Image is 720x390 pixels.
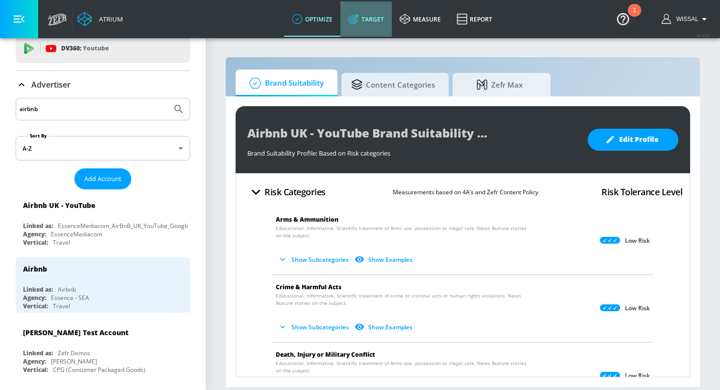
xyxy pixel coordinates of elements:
[23,285,53,294] div: Linked as:
[284,1,340,37] a: optimize
[662,13,710,25] button: Wissal
[462,73,537,96] span: Zefr Max
[264,185,326,199] h4: Risk Categories
[276,225,527,239] span: Educational, Informative, Scientific treatment of Arms use, possession or illegal sale. News feat...
[633,10,636,23] div: 1
[340,1,392,37] a: Target
[23,366,48,374] div: Vertical:
[625,237,650,245] p: Low Risk
[16,321,190,376] div: [PERSON_NAME] Test AccountLinked as:Zefr DemosAgency:[PERSON_NAME]Vertical:CPG (Consumer Packaged...
[276,292,527,307] span: Educational, Informative, Scientific treatment of crime or criminal acts or human rights violatio...
[23,230,46,238] div: Agency:
[53,238,70,247] div: Travel
[74,168,131,189] button: Add Account
[51,357,97,366] div: [PERSON_NAME]
[607,134,659,146] span: Edit Profile
[449,1,500,37] a: Report
[23,328,128,337] div: [PERSON_NAME] Test Account
[23,264,47,274] div: Airbnb
[58,285,76,294] div: Airbnb
[353,252,416,268] button: Show Examples
[601,185,682,199] h4: Risk Tolerance Level
[351,73,435,96] span: Content Categories
[16,34,190,63] div: DV360: Youtube
[58,349,90,357] div: Zefr Demos
[392,1,449,37] a: measure
[83,43,109,53] p: Youtube
[276,215,338,224] span: Arms & Ammunition
[53,302,70,310] div: Travel
[23,238,48,247] div: Vertical:
[625,372,650,380] p: Low Risk
[16,136,190,161] div: A-Z
[243,181,330,204] button: Risk Categories
[276,360,527,374] span: Educational, Informative, Scientific treatment of Arms use, possession or illegal sale. News feat...
[393,187,538,197] p: Measurements based on 4A’s and Zefr Content Policy
[672,16,698,23] span: login as: wissal.elhaddaoui@zefr.com
[245,71,324,95] span: Brand Suitability
[16,257,190,313] div: AirbnbLinked as:AirbnbAgency:Essence - SEAVertical:Travel
[31,79,71,90] p: Advertiser
[23,201,96,210] div: Airbnb UK - YouTube
[95,15,123,23] div: Atrium
[625,304,650,312] p: Low Risk
[16,193,190,249] div: Airbnb UK - YouTubeLinked as:EssenceMediacom_AirBnB_UK_YouTube_GoogleAdsAgency:EssenceMediacomVer...
[23,349,53,357] div: Linked as:
[61,43,109,54] p: DV360:
[23,357,46,366] div: Agency:
[28,133,49,139] label: Sort By
[353,319,416,335] button: Show Examples
[53,366,145,374] div: CPG (Consumer Packaged Goods)
[276,283,341,291] span: Crime & Harmful Acts
[51,294,89,302] div: Essence - SEA
[247,144,578,158] div: Brand Suitability Profile: Based on Risk categories
[609,5,637,32] button: Open Resource Center, 1 new notification
[23,302,48,310] div: Vertical:
[696,32,710,38] span: v 4.24.0
[23,294,46,302] div: Agency:
[20,103,168,115] input: Search by name
[276,319,353,335] button: Show Subcategories
[77,12,123,26] a: Atrium
[276,252,353,268] button: Show Subcategories
[23,222,53,230] div: Linked as:
[168,98,190,120] button: Submit Search
[16,71,190,98] div: Advertiser
[84,173,121,184] span: Add Account
[58,222,200,230] div: EssenceMediacom_AirBnB_UK_YouTube_GoogleAds
[51,230,102,238] div: EssenceMediacom
[588,129,678,151] button: Edit Profile
[276,350,375,359] span: Death, Injury or Military Conflict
